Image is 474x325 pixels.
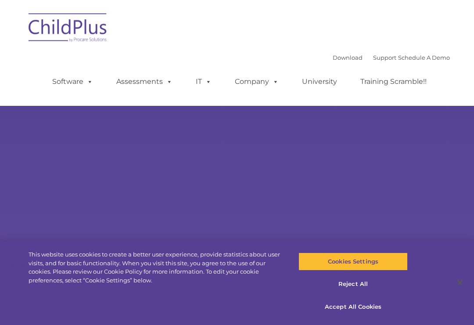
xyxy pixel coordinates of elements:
[373,54,396,61] a: Support
[24,7,112,51] img: ChildPlus by Procare Solutions
[108,73,181,90] a: Assessments
[333,54,363,61] a: Download
[29,250,284,285] div: This website uses cookies to create a better user experience, provide statistics about user visit...
[398,54,450,61] a: Schedule A Demo
[226,73,287,90] a: Company
[298,275,407,294] button: Reject All
[187,73,220,90] a: IT
[293,73,346,90] a: University
[450,273,470,292] button: Close
[43,73,102,90] a: Software
[298,253,407,271] button: Cookies Settings
[333,54,450,61] font: |
[352,73,435,90] a: Training Scramble!!
[298,298,407,316] button: Accept All Cookies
